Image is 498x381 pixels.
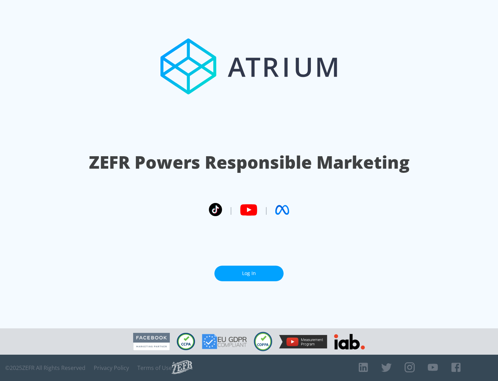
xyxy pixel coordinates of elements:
img: IAB [334,334,365,349]
span: © 2025 ZEFR All Rights Reserved [5,364,85,371]
img: YouTube Measurement Program [279,335,327,348]
img: Facebook Marketing Partner [133,333,170,351]
img: CCPA Compliant [177,333,195,350]
span: | [229,205,233,215]
a: Terms of Use [137,364,172,371]
img: COPPA Compliant [254,332,272,351]
img: GDPR Compliant [202,334,247,349]
span: | [264,205,268,215]
h1: ZEFR Powers Responsible Marketing [89,150,409,174]
a: Privacy Policy [94,364,129,371]
a: Log In [214,266,284,281]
